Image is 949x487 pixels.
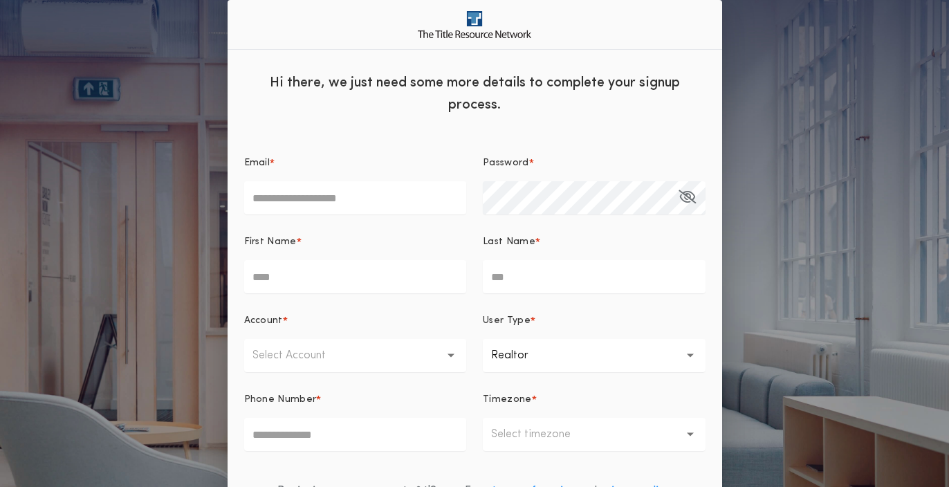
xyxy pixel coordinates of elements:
[228,61,722,123] div: Hi there, we just need some more details to complete your signup process.
[244,393,317,407] p: Phone Number
[483,393,532,407] p: Timezone
[244,418,467,451] input: Phone Number*
[483,156,529,170] p: Password
[483,314,531,328] p: User Type
[244,156,270,170] p: Email
[491,426,593,443] p: Select timezone
[491,347,551,364] p: Realtor
[244,260,467,293] input: First Name*
[418,11,531,38] img: logo
[252,347,348,364] p: Select Account
[244,181,467,214] input: Email*
[483,260,706,293] input: Last Name*
[244,339,467,372] button: Select Account
[679,181,696,214] button: Password*
[244,314,283,328] p: Account
[244,235,297,249] p: First Name
[483,235,535,249] p: Last Name
[483,181,706,214] input: Password*
[483,418,706,451] button: Select timezone
[483,339,706,372] button: Realtor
